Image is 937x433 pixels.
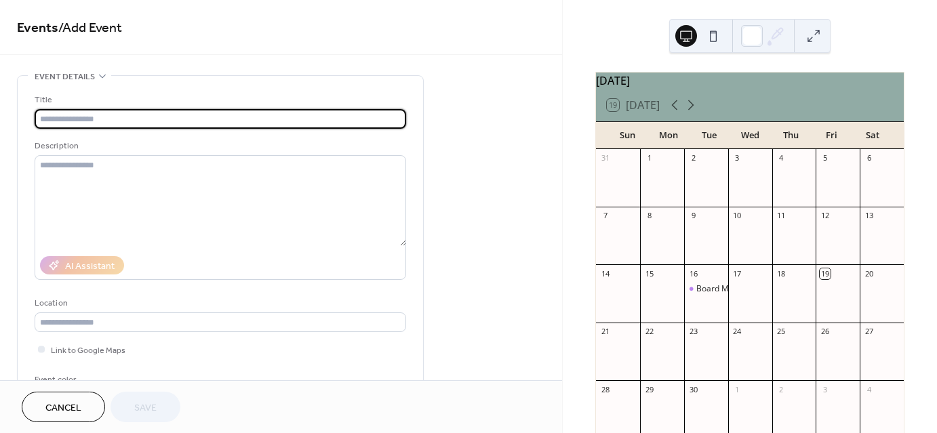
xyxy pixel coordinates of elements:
[864,153,874,163] div: 6
[644,153,654,163] div: 1
[600,327,610,337] div: 21
[820,384,830,394] div: 3
[644,384,654,394] div: 29
[35,93,403,107] div: Title
[776,384,786,394] div: 2
[644,327,654,337] div: 22
[852,122,893,149] div: Sat
[770,122,811,149] div: Thu
[864,268,874,279] div: 20
[732,384,742,394] div: 1
[864,327,874,337] div: 27
[776,211,786,221] div: 11
[732,268,742,279] div: 17
[51,344,125,358] span: Link to Google Maps
[35,296,403,310] div: Location
[600,153,610,163] div: 31
[732,153,742,163] div: 3
[17,15,58,41] a: Events
[35,373,136,387] div: Event color
[684,283,728,295] div: Board Meeting
[22,392,105,422] button: Cancel
[864,211,874,221] div: 13
[820,153,830,163] div: 5
[820,211,830,221] div: 12
[58,15,122,41] span: / Add Event
[864,384,874,394] div: 4
[600,384,610,394] div: 28
[688,153,698,163] div: 2
[776,268,786,279] div: 18
[688,327,698,337] div: 23
[596,73,904,89] div: [DATE]
[35,139,403,153] div: Description
[35,70,95,84] span: Event details
[689,122,730,149] div: Tue
[688,384,698,394] div: 30
[600,211,610,221] div: 7
[820,327,830,337] div: 26
[696,283,753,295] div: Board Meeting
[600,268,610,279] div: 14
[732,211,742,221] div: 10
[688,268,698,279] div: 16
[730,122,770,149] div: Wed
[644,268,654,279] div: 15
[607,122,647,149] div: Sun
[688,211,698,221] div: 9
[811,122,852,149] div: Fri
[644,211,654,221] div: 8
[776,153,786,163] div: 4
[647,122,688,149] div: Mon
[820,268,830,279] div: 19
[45,401,81,415] span: Cancel
[776,327,786,337] div: 25
[732,327,742,337] div: 24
